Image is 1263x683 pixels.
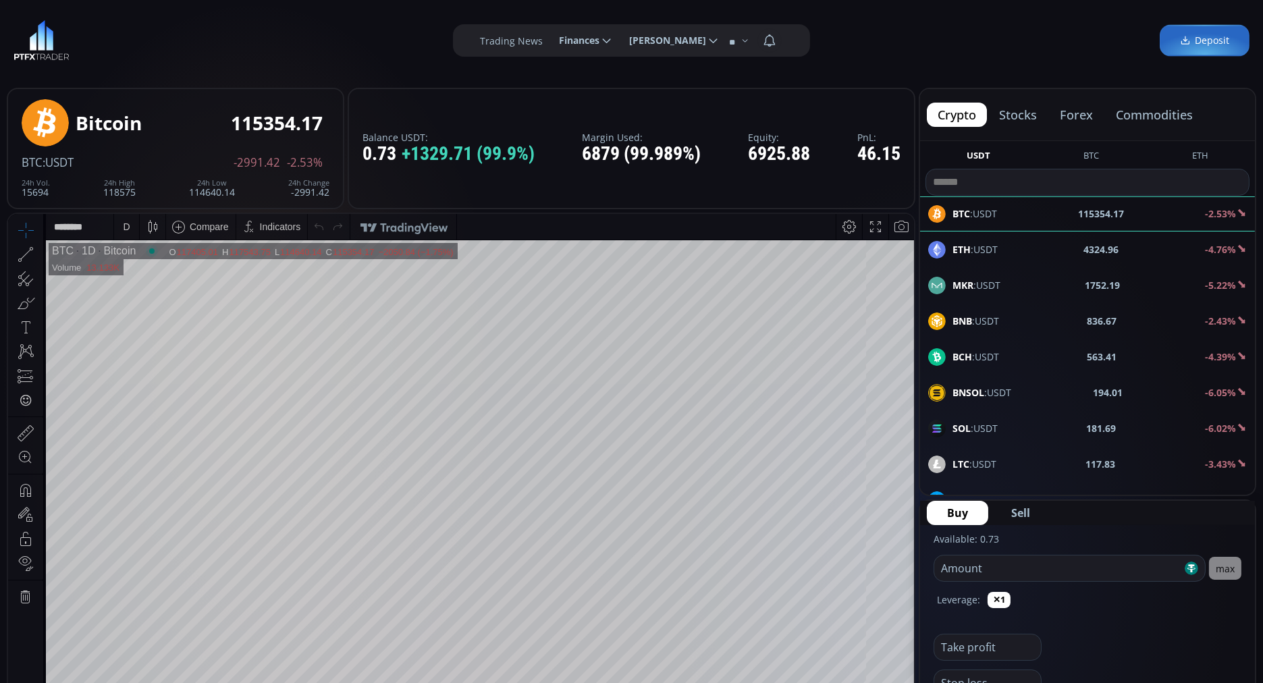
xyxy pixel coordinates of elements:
b: 181.69 [1087,421,1117,435]
div: 117405.01 [169,33,210,43]
div: Hide Drawings Toolbar [31,504,37,522]
b: 563.41 [1087,350,1117,364]
div: O [161,33,168,43]
span: :USDT [43,155,74,170]
div: Bitcoin [87,31,128,43]
span: Sell [1011,505,1030,521]
div: auto [881,543,899,554]
div: 24h High [103,179,136,187]
label: Margin Used: [582,132,701,142]
div: D [115,7,122,18]
div: Market open [138,31,150,43]
b: BNB [952,315,972,327]
span: :USDT [952,314,999,328]
div: Toggle Log Scale [854,536,876,562]
div: 24h Vol. [22,179,50,187]
b: LTC [952,458,969,470]
b: MKR [952,279,973,292]
label: Available: 0.73 [934,532,999,545]
b: -4.76% [1205,243,1236,256]
b: -6.02% [1205,422,1236,435]
b: -3.43% [1205,458,1236,470]
div: 24h Low [189,179,235,187]
span: :USDT [952,350,999,364]
span: 13:49:41 (UTC) [753,543,817,554]
b: BNSOL [952,386,984,399]
div: 1d [153,543,163,554]
b: ETH [952,243,971,256]
b: 1.12% [1208,493,1236,506]
div: 46.15 [857,144,901,165]
b: 1752.19 [1085,278,1121,292]
span: Finances [549,27,599,54]
div: Indicators [252,7,293,18]
div: 1D [65,31,87,43]
div: 114640.14 [272,33,313,43]
b: LINK [952,493,975,506]
a: Deposit [1160,25,1249,57]
b: -4.39% [1205,350,1236,363]
span: -2.53% [287,157,323,169]
b: -6.05% [1205,386,1236,399]
b: -5.22% [1205,279,1236,292]
span: [PERSON_NAME] [620,27,706,54]
span: Deposit [1180,34,1229,48]
div: 115354.17 [325,33,366,43]
b: BCH [952,350,972,363]
div: 6925.88 [748,144,810,165]
div: 15694 [22,179,50,197]
span: Buy [947,505,968,521]
div: Toggle Auto Scale [876,536,904,562]
div: 24h Change [288,179,329,187]
label: Equity: [748,132,810,142]
div: BTC [44,31,65,43]
div: Go to [181,536,203,562]
button: 13:49:41 (UTC) [748,536,822,562]
span: BTC [22,155,43,170]
label: PnL: [857,132,901,142]
div: 115354.17 [231,113,323,134]
img: LOGO [14,20,70,61]
button: forex [1049,103,1104,127]
div: L [267,33,272,43]
div: 3m [88,543,101,554]
div: C [318,33,325,43]
button: stocks [988,103,1048,127]
span: :USDT [952,278,1000,292]
span: -2991.42 [234,157,280,169]
b: 194.01 [1094,385,1123,400]
div: log [859,543,871,554]
span: :USDT [952,385,1011,400]
b: 4324.96 [1084,242,1119,256]
div: 0.73 [362,144,535,165]
label: Leverage: [937,593,980,607]
b: -2.43% [1205,315,1236,327]
div: 13.133K [78,49,111,59]
button: Buy [927,501,988,525]
div: 5d [133,543,144,554]
div: Bitcoin [76,113,142,134]
div: 117543.75 [221,33,262,43]
b: 117.83 [1086,457,1116,471]
label: Trading News [480,34,543,48]
div: H [214,33,221,43]
button: BTC [1078,149,1104,166]
div: 118575 [103,179,136,197]
div: 5y [49,543,59,554]
div: 1y [68,543,78,554]
div: Compare [182,7,221,18]
span: :USDT [952,493,1002,507]
div: 6879 (99.989%) [582,144,701,165]
b: SOL [952,422,971,435]
b: 25.26 [1093,493,1117,507]
button: Sell [991,501,1050,525]
div: 1m [110,543,123,554]
button: USDT [961,149,996,166]
label: Balance USDT: [362,132,535,142]
div:  [12,180,23,193]
div: −2050.84 (−1.75%) [370,33,445,43]
button: crypto [927,103,987,127]
div: 114640.14 [189,179,235,197]
button: ✕1 [988,592,1011,608]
